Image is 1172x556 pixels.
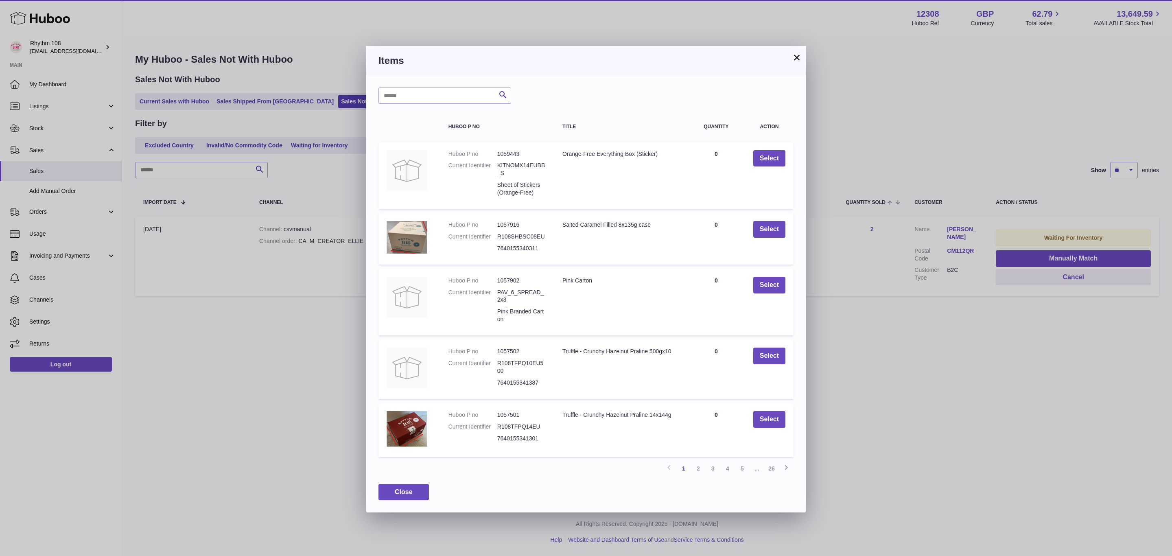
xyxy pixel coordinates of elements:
[562,221,679,229] div: Salted Caramel Filled 8x135g case
[687,142,745,209] td: 0
[448,411,497,419] dt: Huboo P no
[448,359,497,375] dt: Current Identifier
[497,435,546,442] dd: 7640155341301
[497,221,546,229] dd: 1057916
[562,348,679,355] div: Truffle - Crunchy Hazelnut Praline 500gx10
[720,461,735,476] a: 4
[440,116,554,138] th: Huboo P no
[395,488,413,495] span: Close
[687,403,745,457] td: 0
[750,461,764,476] span: ...
[554,116,687,138] th: Title
[691,461,706,476] a: 2
[497,379,546,387] dd: 7640155341387
[745,116,794,138] th: Action
[448,423,497,431] dt: Current Identifier
[448,348,497,355] dt: Huboo P no
[378,484,429,501] button: Close
[753,411,785,428] button: Select
[792,53,802,62] button: ×
[497,277,546,285] dd: 1057902
[562,277,679,285] div: Pink Carton
[497,233,546,241] dd: R108SHBSC08EU
[753,348,785,364] button: Select
[387,411,427,447] img: Truffle - Crunchy Hazelnut Praline 14x144g
[687,269,745,335] td: 0
[497,162,546,177] dd: KITNOMX14EUBB_S
[562,411,679,419] div: Truffle - Crunchy Hazelnut Praline 14x144g
[448,221,497,229] dt: Huboo P no
[753,150,785,167] button: Select
[448,150,497,158] dt: Huboo P no
[676,461,691,476] a: 1
[497,308,546,323] dd: Pink Branded Carton
[497,245,546,252] dd: 7640155340311
[687,213,745,265] td: 0
[378,54,794,67] h3: Items
[497,348,546,355] dd: 1057502
[387,348,427,388] img: Truffle - Crunchy Hazelnut Praline 500gx10
[562,150,679,158] div: Orange-Free Everything Box (Sticker)
[687,339,745,399] td: 0
[448,289,497,304] dt: Current Identifier
[497,411,546,419] dd: 1057501
[387,277,427,317] img: Pink Carton
[448,162,497,177] dt: Current Identifier
[497,150,546,158] dd: 1059443
[387,150,427,191] img: Orange-Free Everything Box (Sticker)
[387,221,427,254] img: Salted Caramel Filled 8x135g case
[735,461,750,476] a: 5
[497,181,546,197] dd: Sheet of Stickers (Orange-Free)
[497,289,546,304] dd: PAV_6_SPREAD_2x3
[706,461,720,476] a: 3
[448,233,497,241] dt: Current Identifier
[497,359,546,375] dd: R108TFPQ10EU500
[448,277,497,285] dt: Huboo P no
[687,116,745,138] th: Quantity
[753,221,785,238] button: Select
[764,461,779,476] a: 26
[497,423,546,431] dd: R108TFPQ14EU
[753,277,785,293] button: Select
